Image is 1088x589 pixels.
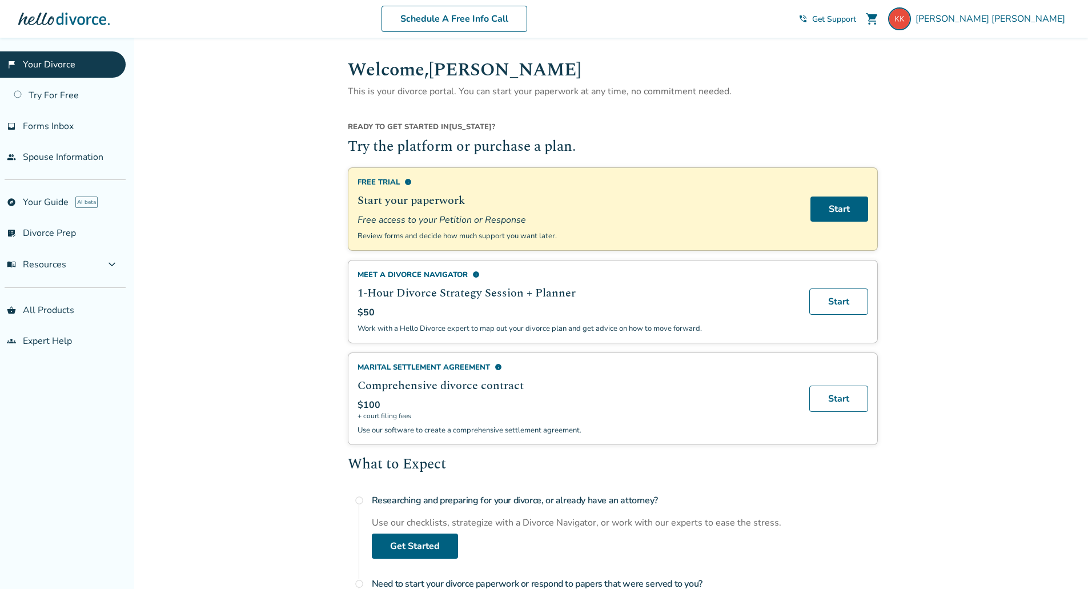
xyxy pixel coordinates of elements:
span: info [472,271,480,278]
h4: Researching and preparing for your divorce, or already have an attorney? [372,489,878,512]
h2: Try the platform or purchase a plan. [348,137,878,158]
span: Ready to get started in [348,122,449,132]
a: Start [809,289,868,315]
span: $100 [358,399,380,411]
span: radio_button_unchecked [355,579,364,588]
img: kkastner0@gmail.com [888,7,911,30]
a: phone_in_talkGet Support [798,14,856,25]
h2: 1-Hour Divorce Strategy Session + Planner [358,285,796,302]
h2: What to Expect [348,454,878,476]
span: info [495,363,502,371]
div: Use our checklists, strategize with a Divorce Navigator, or work with our experts to ease the str... [372,516,878,529]
a: Schedule A Free Info Call [382,6,527,32]
a: Start [810,197,868,222]
span: people [7,153,16,162]
span: shopping_cart [865,12,879,26]
span: phone_in_talk [798,14,808,23]
h2: Start your paperwork [358,192,797,209]
span: groups [7,336,16,346]
p: This is your divorce portal. You can start your paperwork at any time, no commitment needed. [348,84,878,99]
p: Work with a Hello Divorce expert to map out your divorce plan and get advice on how to move forward. [358,323,796,334]
span: Get Support [812,14,856,25]
a: Start [809,386,868,412]
span: AI beta [75,197,98,208]
span: Forms Inbox [23,120,74,133]
span: list_alt_check [7,229,16,238]
span: $50 [358,306,375,319]
iframe: Chat Widget [1031,534,1088,589]
p: Review forms and decide how much support you want later. [358,231,797,241]
h2: Comprehensive divorce contract [358,377,796,394]
span: shopping_basket [7,306,16,315]
div: [US_STATE] ? [348,122,878,137]
span: info [404,178,412,186]
h1: Welcome, [PERSON_NAME] [348,56,878,84]
span: inbox [7,122,16,131]
span: + court filing fees [358,411,796,420]
span: Resources [7,258,66,271]
div: Meet a divorce navigator [358,270,796,280]
span: menu_book [7,260,16,269]
span: Free access to your Petition or Response [358,214,797,226]
div: Marital Settlement Agreement [358,362,796,372]
span: radio_button_unchecked [355,496,364,505]
span: expand_more [105,258,119,271]
a: Get Started [372,534,458,559]
p: Use our software to create a comprehensive settlement agreement. [358,425,796,435]
span: [PERSON_NAME] [PERSON_NAME] [916,13,1070,25]
div: Free Trial [358,177,797,187]
span: flag_2 [7,60,16,69]
span: explore [7,198,16,207]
